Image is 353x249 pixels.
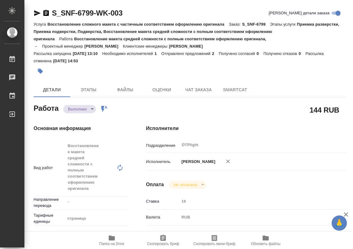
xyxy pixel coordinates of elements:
[193,242,235,246] span: Скопировать мини-бриф
[169,44,207,49] p: [PERSON_NAME]
[332,215,347,231] button: 🙏
[184,86,213,94] span: Чат заказа
[53,59,83,63] p: [DATE] 14:53
[179,197,329,206] input: Пустое поле
[99,242,124,246] span: Папка на Drive
[146,159,179,165] p: Исполнитель
[34,9,41,17] button: Скопировать ссылку для ЯМессенджера
[34,125,122,132] h4: Основная информация
[102,51,155,56] p: Необходимо исполнителей
[264,51,299,56] p: Получено отказов
[34,51,324,63] p: Рассылка отменена
[179,212,329,222] div: RUB
[74,86,103,94] span: Этапы
[155,51,161,56] p: 1
[189,232,240,249] button: Скопировать мини-бриф
[34,22,339,41] p: Приемка разверстки, Приемка подверстки, Подверстка, Восстановление макета средней сложности с пол...
[52,9,122,17] a: S_SNF-6799-WK-003
[270,22,297,27] p: Этапы услуги
[34,51,73,56] p: Рассылка запущена
[42,44,84,49] p: Проектный менеджер
[65,229,129,238] input: ✎ Введи что-нибудь
[299,51,305,56] p: 0
[146,181,164,188] h4: Оплата
[334,217,344,229] span: 🙏
[137,232,189,249] button: Скопировать бриф
[34,102,59,113] h2: Работа
[34,165,65,171] p: Вид работ
[86,232,137,249] button: Папка на Drive
[85,44,123,49] p: [PERSON_NAME]
[146,214,179,220] p: Валюта
[73,51,102,56] p: [DATE] 13:10
[179,159,215,165] p: [PERSON_NAME]
[65,213,129,224] div: страница
[42,9,50,17] button: Скопировать ссылку
[219,51,257,56] p: Получено согласий
[310,105,339,115] h2: 144 RUB
[34,212,65,225] p: Тарифные единицы
[47,22,229,27] p: Восстановление сложного макета с частичным соответствием оформлению оригинала
[146,198,179,204] p: Ставка
[242,22,270,27] p: S_SNF-6799
[111,86,140,94] span: Файлы
[240,232,291,249] button: Обновить файлы
[147,242,179,246] span: Скопировать бриф
[221,155,235,168] button: Удалить исполнителя
[229,22,242,27] p: Заказ:
[34,231,65,237] p: Кол-во единиц
[220,86,250,94] span: SmartCat
[147,86,176,94] span: Оценки
[59,37,74,41] p: Работа
[251,242,281,246] span: Обновить файлы
[37,86,67,94] span: Детали
[34,22,47,27] p: Услуга
[212,51,219,56] p: 2
[146,143,179,149] p: Подразделение
[34,37,266,49] p: Восстановление макета средней сложности с полным соответствием оформлению оригинала, →
[257,51,263,56] p: 0
[34,197,65,209] p: Направление перевода
[269,10,329,16] span: [PERSON_NAME] детали заказа
[146,125,346,132] h4: Исполнители
[161,51,212,56] p: Отправлено предложений
[66,106,89,112] button: Выполнен
[123,44,169,49] p: Клиентские менеджеры
[169,181,206,189] div: Выполнен
[63,105,96,113] div: Выполнен
[34,64,47,78] button: Добавить тэг
[172,182,199,187] button: Не оплачена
